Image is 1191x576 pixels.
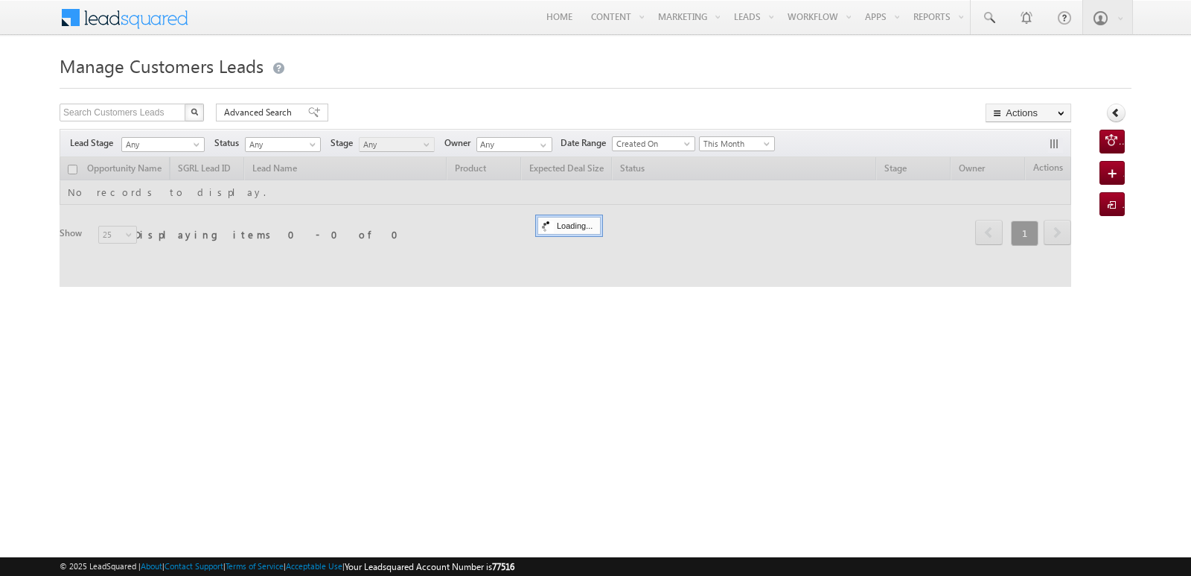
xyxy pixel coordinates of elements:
[476,137,552,152] input: Type to Search
[360,138,430,151] span: Any
[345,561,514,572] span: Your Leadsquared Account Number is
[986,104,1071,122] button: Actions
[331,136,359,150] span: Stage
[214,136,245,150] span: Status
[537,217,601,235] div: Loading...
[492,561,514,572] span: 77516
[246,138,316,151] span: Any
[612,136,695,151] a: Created On
[613,137,690,151] span: Created On
[60,54,264,77] span: Manage Customers Leads
[60,560,514,574] span: © 2025 LeadSquared | | | | |
[561,136,612,150] span: Date Range
[165,561,223,571] a: Contact Support
[286,561,342,571] a: Acceptable Use
[70,136,119,150] span: Lead Stage
[226,561,284,571] a: Terms of Service
[224,106,296,119] span: Advanced Search
[532,138,551,153] a: Show All Items
[121,137,205,152] a: Any
[141,561,162,571] a: About
[191,108,198,115] img: Search
[699,136,775,151] a: This Month
[359,137,435,152] a: Any
[122,138,199,151] span: Any
[444,136,476,150] span: Owner
[245,137,321,152] a: Any
[700,137,770,151] span: This Month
